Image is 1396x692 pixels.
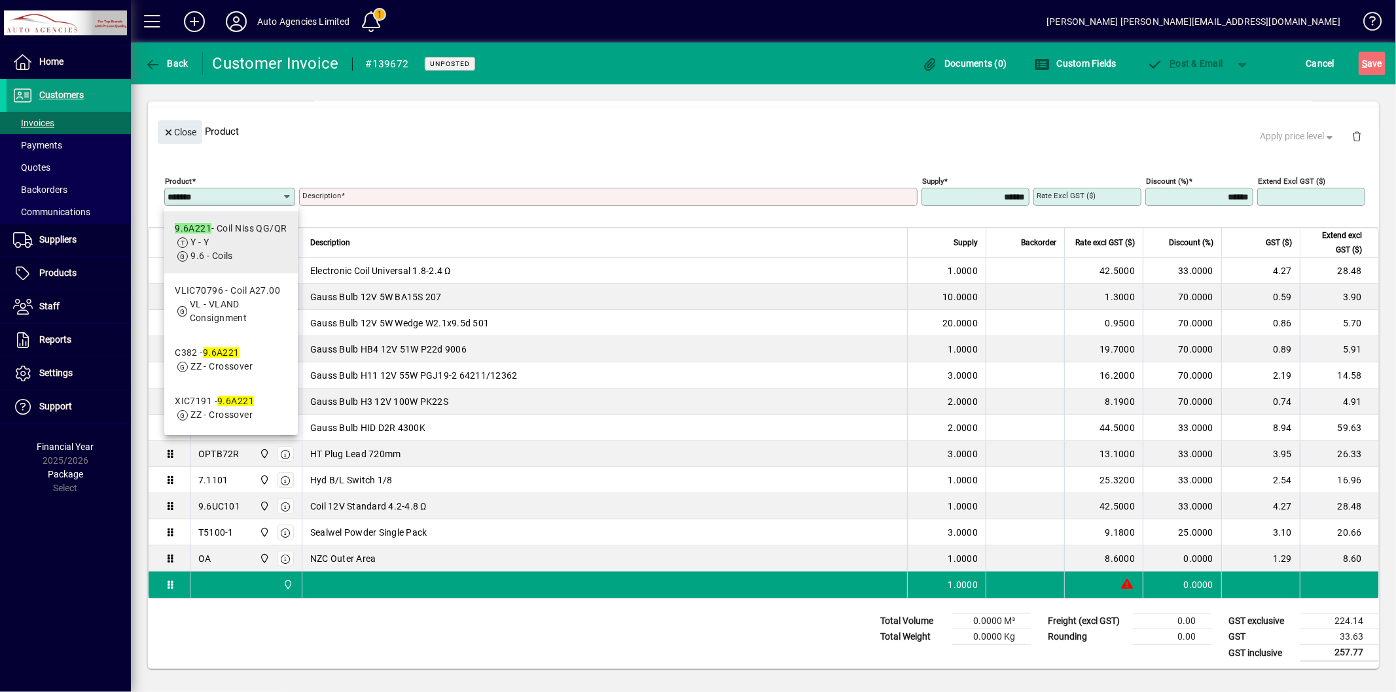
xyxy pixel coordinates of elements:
td: 28.48 [1300,493,1378,519]
span: Rangiora [256,525,271,540]
a: Support [7,390,131,423]
td: 0.00 [1133,614,1211,629]
td: 2.54 [1221,467,1300,493]
td: 1.29 [1221,545,1300,572]
span: Backorders [13,184,67,195]
td: 0.0000 [1143,545,1221,572]
span: Y - Y [190,237,209,247]
em: 9.6A221 [203,347,240,358]
td: 70.0000 [1143,310,1221,336]
span: Staff [39,301,60,311]
td: 0.0000 Kg [952,629,1031,645]
button: Post & Email [1141,52,1230,75]
a: Communications [7,201,131,223]
a: Invoices [7,112,131,134]
td: 16.96 [1300,467,1378,493]
span: Backorder [1021,235,1056,250]
em: 9.6A221 [217,396,254,406]
span: 1.0000 [948,474,978,487]
div: 42.5000 [1073,264,1135,277]
span: Invoices [13,118,54,128]
td: 4.91 [1300,389,1378,415]
button: Cancel [1303,52,1338,75]
td: Rounding [1041,629,1133,645]
mat-label: Supply [922,177,944,186]
span: Unposted [430,60,470,68]
a: Backorders [7,179,131,201]
td: 20.66 [1300,519,1378,545]
span: Rangiora [256,551,271,566]
span: VL - VLAND Consignment [190,299,247,323]
td: 0.89 [1221,336,1300,362]
a: Payments [7,134,131,156]
td: 5.91 [1300,336,1378,362]
td: Total Weight [874,629,952,645]
div: VLIC70796 - Coil A27.00 [175,284,287,298]
mat-option: C382 - 9.6A221 [164,336,298,384]
a: Products [7,257,131,290]
span: Apply price level [1261,130,1336,143]
span: 2.0000 [948,395,978,408]
button: Add [173,10,215,33]
div: Product [148,107,1379,155]
td: Total Volume [874,614,952,629]
div: 9.1800 [1073,526,1135,539]
span: 3.0000 [948,369,978,382]
td: 3.10 [1221,519,1300,545]
span: 20.0000 [942,317,978,330]
div: 1.3000 [1073,290,1135,303]
span: Coil 12V Standard 4.2-4.8 Ω [310,500,427,513]
span: Sealwel Powder Single Pack [310,526,427,539]
span: Support [39,401,72,411]
span: Gauss Bulb HB4 12V 51W P22d 9006 [310,343,467,356]
td: 28.48 [1300,258,1378,284]
td: 3.90 [1300,284,1378,310]
td: 3.95 [1221,441,1300,467]
div: T5100-1 [198,526,234,539]
span: Communications [13,207,90,217]
span: HT Plug Lead 720mm [310,447,401,460]
button: Back [141,52,192,75]
button: Close [158,120,202,144]
span: 3.0000 [948,526,978,539]
span: Cancel [1306,53,1335,74]
app-page-header-button: Close [154,126,206,137]
span: ZZ - Crossover [190,361,253,372]
span: Customers [39,90,84,100]
app-page-header-button: Delete [1341,130,1372,142]
td: 14.58 [1300,362,1378,389]
span: Supply [954,235,978,250]
app-page-header-button: Back [131,52,203,75]
div: [PERSON_NAME] [PERSON_NAME][EMAIL_ADDRESS][DOMAIN_NAME] [1047,11,1340,32]
td: 4.27 [1221,493,1300,519]
span: Gauss Bulb 12V 5W Wedge W2.1x9.5d 501 [310,317,489,330]
span: ave [1362,53,1382,74]
td: 26.33 [1300,441,1378,467]
td: 0.0000 M³ [952,614,1031,629]
em: 9.6A221 [175,223,211,234]
span: Quotes [13,162,50,173]
button: Delete [1341,120,1372,152]
span: ZZ - Crossover [190,409,253,420]
mat-option: XIC7191 - 9.6A221 [164,384,298,432]
mat-label: Rate excl GST ($) [1037,191,1096,200]
mat-label: Product [165,177,192,186]
span: Electronic Coil Universal 1.8-2.4 Ω [310,264,451,277]
td: GST exclusive [1222,614,1300,629]
span: Hyd B/L Switch 1/8 [310,474,393,487]
span: Back [145,58,188,69]
div: 8.1900 [1073,395,1135,408]
span: Description [310,235,350,250]
span: Products [39,268,77,278]
span: 2.0000 [948,421,978,434]
td: GST [1222,629,1300,645]
td: 0.00 [1133,629,1211,645]
div: Customer Invoice [213,53,339,74]
td: 70.0000 [1143,389,1221,415]
span: Rangiora [256,473,271,487]
button: Product History [924,78,1001,101]
td: 33.0000 [1143,493,1221,519]
div: C382 - [175,346,253,360]
a: Home [7,46,131,78]
div: 44.5000 [1073,421,1135,434]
